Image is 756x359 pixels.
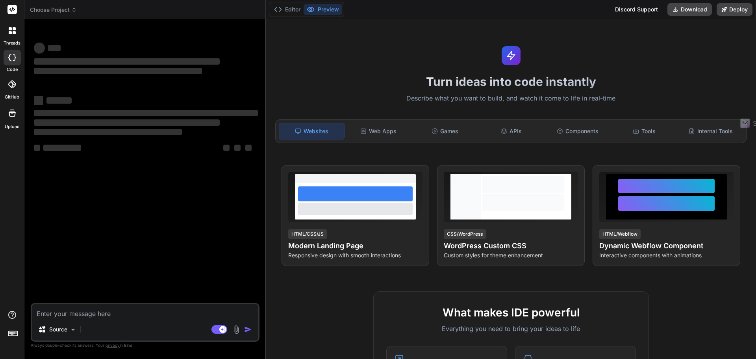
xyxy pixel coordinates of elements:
[271,74,751,89] h1: Turn ideas into code instantly
[34,110,258,116] span: ‌
[34,58,220,65] span: ‌
[612,123,677,140] div: Tools
[46,97,72,104] span: ‌
[288,229,327,239] div: HTML/CSS/JS
[34,68,202,74] span: ‌
[304,4,342,15] button: Preview
[30,6,77,14] span: Choose Project
[34,43,45,54] span: ‌
[49,326,67,333] p: Source
[599,251,734,259] p: Interactive components with animations
[34,119,220,126] span: ‌
[34,129,182,135] span: ‌
[244,326,252,333] img: icon
[479,123,544,140] div: APIs
[34,145,40,151] span: ‌
[234,145,241,151] span: ‌
[599,240,734,251] h4: Dynamic Webflow Component
[386,304,636,321] h2: What makes IDE powerful
[667,3,712,16] button: Download
[34,96,43,105] span: ‌
[271,4,304,15] button: Editor
[48,45,61,51] span: ‌
[245,145,252,151] span: ‌
[444,251,578,259] p: Custom styles for theme enhancement
[43,145,81,151] span: ‌
[610,3,663,16] div: Discord Support
[444,229,486,239] div: CSS/WordPress
[288,251,422,259] p: Responsive design with smooth interactions
[223,145,230,151] span: ‌
[346,123,411,140] div: Web Apps
[678,123,743,140] div: Internal Tools
[279,123,345,140] div: Websites
[444,240,578,251] h4: WordPress Custom CSS
[232,325,241,334] img: attachment
[7,66,18,73] label: code
[5,94,19,100] label: GitHub
[386,324,636,333] p: Everything you need to bring your ideas to life
[413,123,478,140] div: Games
[31,342,259,349] p: Always double-check its answers. Your in Bind
[717,3,752,16] button: Deploy
[70,326,76,333] img: Pick Models
[545,123,610,140] div: Components
[5,123,20,130] label: Upload
[599,229,641,239] div: HTML/Webflow
[288,240,422,251] h4: Modern Landing Page
[106,343,120,348] span: privacy
[271,93,751,104] p: Describe what you want to build, and watch it come to life in real-time
[4,40,20,47] label: threads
